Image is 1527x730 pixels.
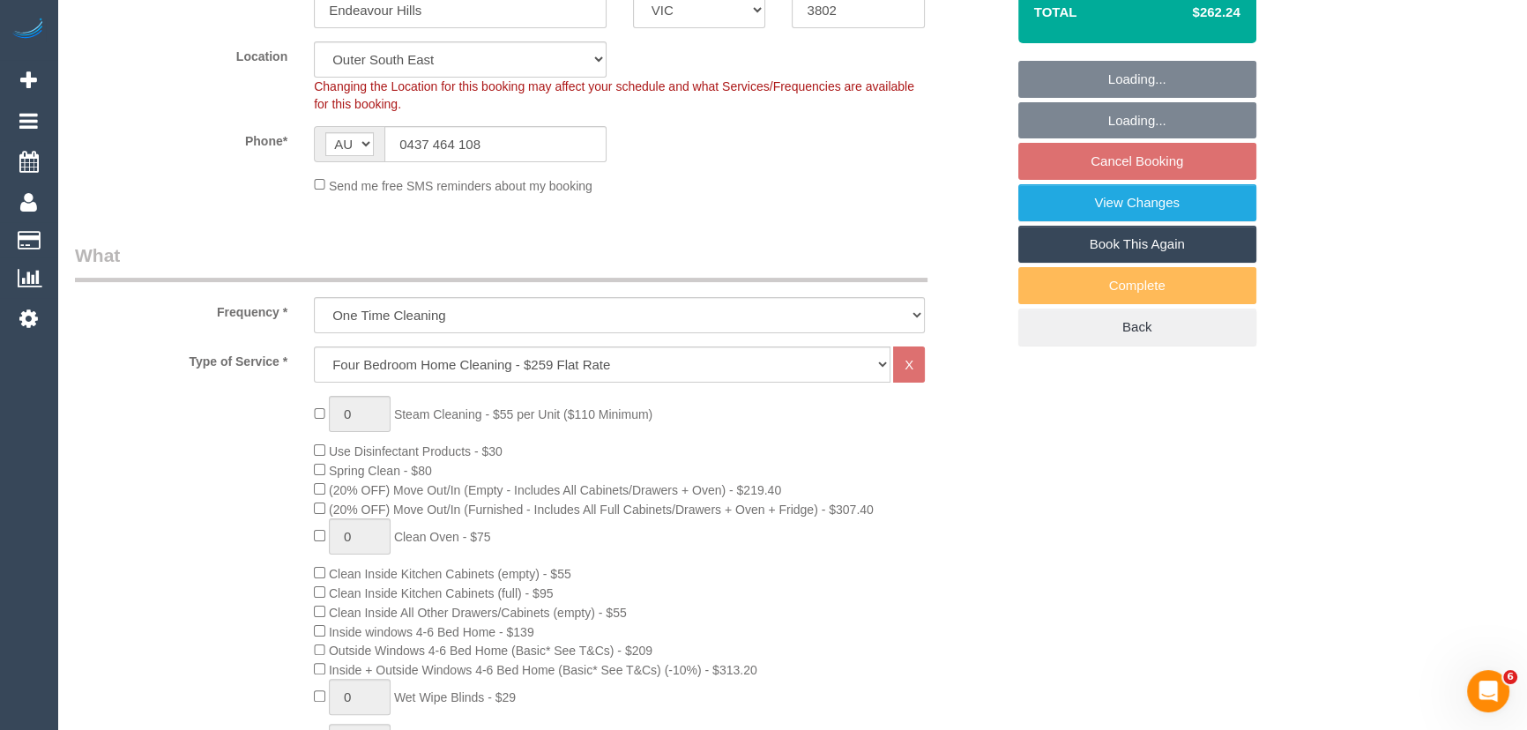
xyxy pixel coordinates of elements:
span: Clean Oven - $75 [394,530,491,544]
span: (20% OFF) Move Out/In (Empty - Includes All Cabinets/Drawers + Oven) - $219.40 [329,483,781,497]
label: Phone* [62,126,301,150]
span: Changing the Location for this booking may affect your schedule and what Services/Frequencies are... [314,79,914,111]
span: Inside + Outside Windows 4-6 Bed Home (Basic* See T&Cs) (-10%) - $313.20 [329,663,757,677]
span: 6 [1503,670,1517,684]
h4: $262.24 [1139,5,1240,20]
a: Back [1018,309,1256,346]
iframe: Intercom live chat [1467,670,1509,712]
img: Automaid Logo [11,18,46,42]
label: Type of Service * [62,346,301,370]
span: Clean Inside Kitchen Cabinets (full) - $95 [329,586,553,600]
legend: What [75,242,927,282]
span: (20% OFF) Move Out/In (Furnished - Includes All Full Cabinets/Drawers + Oven + Fridge) - $307.40 [329,503,874,517]
strong: Total [1034,4,1077,19]
label: Location [62,41,301,65]
label: Frequency * [62,297,301,321]
span: Send me free SMS reminders about my booking [329,178,592,192]
span: Outside Windows 4-6 Bed Home (Basic* See T&Cs) - $209 [329,644,652,658]
a: Book This Again [1018,226,1256,263]
input: Phone* [384,126,607,162]
span: Clean Inside All Other Drawers/Cabinets (empty) - $55 [329,606,627,620]
span: Steam Cleaning - $55 per Unit ($110 Minimum) [394,407,652,421]
span: Wet Wipe Blinds - $29 [394,690,516,704]
span: Use Disinfectant Products - $30 [329,444,503,458]
span: Clean Inside Kitchen Cabinets (empty) - $55 [329,567,571,581]
span: Spring Clean - $80 [329,464,432,478]
a: View Changes [1018,184,1256,221]
span: Inside windows 4-6 Bed Home - $139 [329,625,534,639]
